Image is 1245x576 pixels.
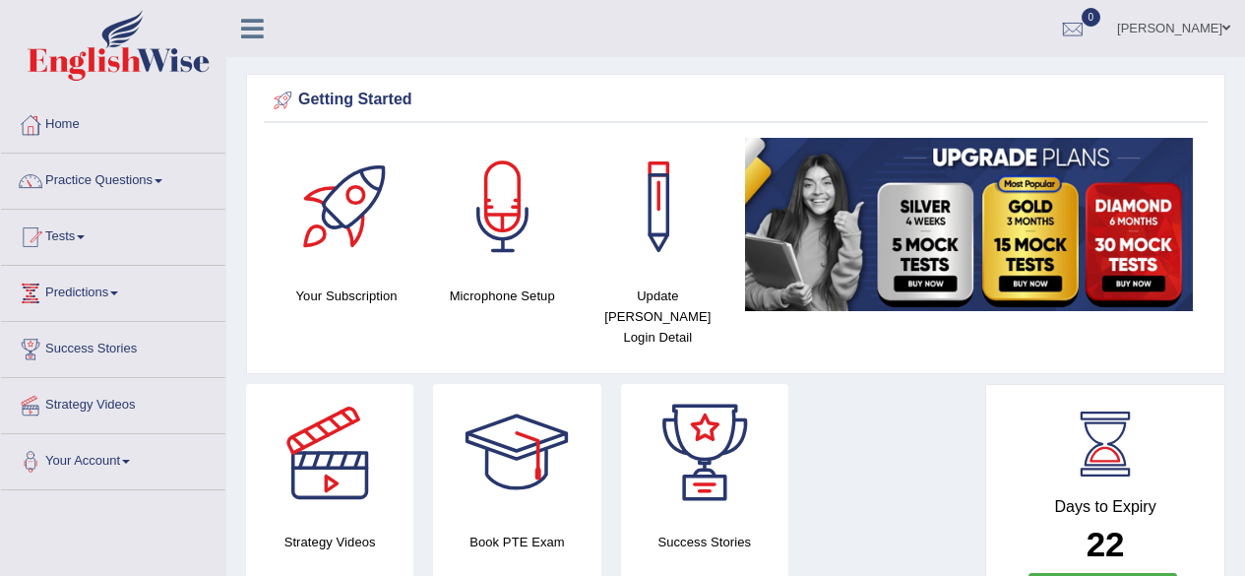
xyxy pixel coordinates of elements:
a: Success Stories [1,322,225,371]
a: Practice Questions [1,154,225,203]
b: 22 [1087,525,1125,563]
h4: Days to Expiry [1008,498,1203,516]
span: 0 [1082,8,1101,27]
h4: Microphone Setup [434,286,570,306]
img: small5.jpg [745,138,1193,311]
h4: Success Stories [621,532,788,552]
h4: Book PTE Exam [433,532,600,552]
a: Home [1,97,225,147]
h4: Update [PERSON_NAME] Login Detail [590,286,725,348]
div: Getting Started [269,86,1203,115]
a: Tests [1,210,225,259]
a: Your Account [1,434,225,483]
h4: Your Subscription [279,286,414,306]
a: Strategy Videos [1,378,225,427]
a: Predictions [1,266,225,315]
h4: Strategy Videos [246,532,413,552]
